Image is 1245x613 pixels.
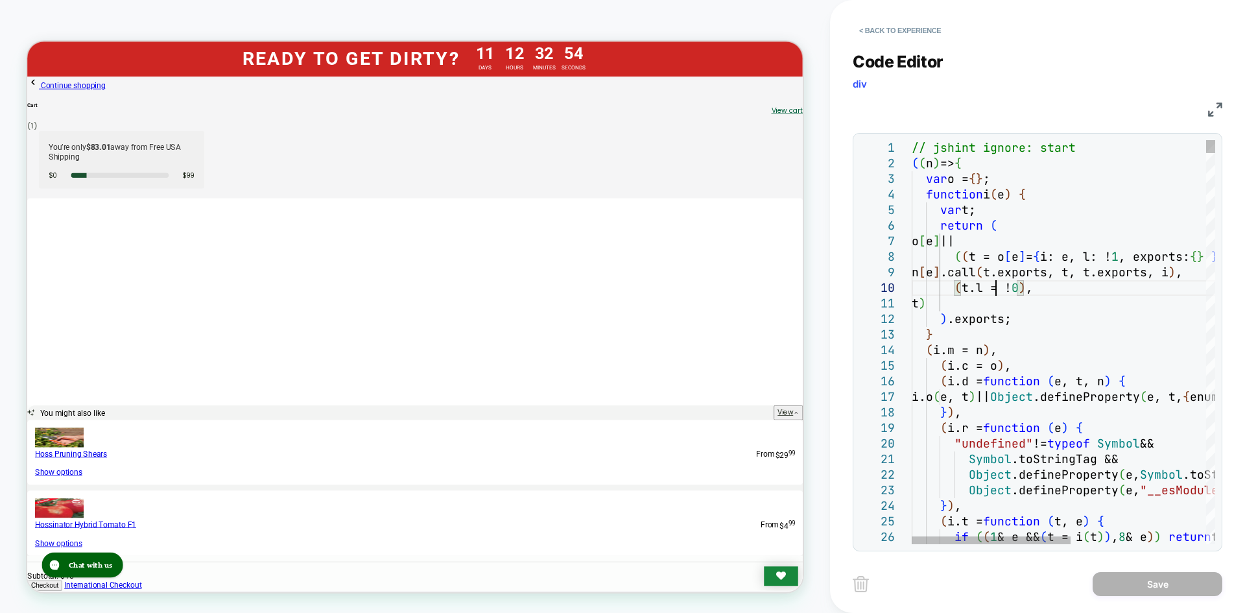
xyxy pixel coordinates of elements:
[1040,249,1111,264] span: i: e, l: !
[972,544,996,558] span: From
[997,529,1040,544] span: & e &&
[638,28,661,42] div: Hours
[287,8,577,38] div: READY TO GET DIRTY?
[983,171,990,186] span: ;
[602,28,619,42] div: Days
[1183,389,1190,404] span: {
[919,156,926,171] span: (
[860,514,895,529] div: 25
[1168,265,1176,280] span: )
[969,249,1004,264] span: t = o
[912,265,919,280] span: n
[992,86,1034,99] a: View cart
[1033,389,1140,404] span: .defineProperty
[674,28,705,42] div: Minutes
[940,514,947,529] span: (
[983,187,990,202] span: i
[1004,358,1012,373] span: ,
[947,420,983,435] span: i.r =
[860,265,895,280] div: 9
[1140,467,1183,482] span: Symbol
[860,374,895,389] div: 16
[1004,249,1012,264] span: [
[912,389,933,404] span: i.o
[10,568,73,581] a: Show options
[990,389,1033,404] span: Object
[933,389,940,404] span: (
[940,420,947,435] span: (
[983,265,1168,280] span: t.exports, t, t.exports, i
[926,234,933,248] span: e
[1119,529,1126,544] span: 8
[919,265,926,280] span: [
[10,515,75,541] img: Hoss Pruning Shears
[1097,529,1104,544] span: )
[860,483,895,498] div: 23
[933,156,940,171] span: )
[1012,451,1119,466] span: .toStringTag &&
[940,265,976,280] span: .call
[976,171,983,186] span: }
[947,405,954,420] span: )
[912,140,1076,155] span: // jshint ignore: start
[983,420,1040,435] span: function
[1147,389,1183,404] span: e, t,
[1019,249,1026,264] span: ]
[954,280,962,295] span: (
[919,296,926,311] span: )
[853,20,947,41] button: < Back to experience
[1104,374,1111,389] span: )
[860,140,895,156] div: 1
[954,249,962,264] span: (
[1054,374,1104,389] span: e, t, n
[1111,529,1119,544] span: ,
[926,327,933,342] span: }
[1019,280,1026,295] span: )
[1090,529,1097,544] span: t
[940,311,947,326] span: )
[940,234,954,248] span: ||
[10,544,106,556] a: Hoss Pruning Shears
[1097,514,1104,529] span: {
[954,529,969,544] span: if
[860,358,895,374] div: 15
[1190,249,1197,264] span: {
[940,202,962,217] span: var
[940,218,983,233] span: return
[1119,467,1126,482] span: (
[1197,249,1204,264] span: }
[969,483,1012,498] span: Object
[1104,529,1111,544] span: )
[1047,436,1090,451] span: typeof
[954,436,1033,451] span: "undefined"
[29,171,40,186] span: $0
[860,389,895,405] div: 17
[940,405,947,420] span: }
[1140,436,1154,451] span: &&
[853,52,943,71] span: Code Editor
[860,420,895,436] div: 19
[29,135,223,160] p: You’re only away from Free USA Shipping
[933,343,983,357] span: i.m = n
[940,498,947,513] span: }
[983,529,990,544] span: (
[860,280,895,296] div: 10
[1083,529,1090,544] span: (
[1001,488,1021,501] div: View
[912,234,919,248] span: o
[1097,436,1140,451] span: Symbol
[860,156,895,171] div: 2
[954,156,962,171] span: {
[926,187,983,202] span: function
[78,135,111,147] strong: $83.01
[976,389,990,404] span: ||
[853,576,869,592] img: delete
[990,187,997,202] span: (
[1140,389,1147,404] span: (
[1119,374,1126,389] span: {
[1111,249,1119,264] span: 1
[1054,420,1061,435] span: e
[860,498,895,514] div: 24
[947,498,954,513] span: )
[853,78,867,90] span: div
